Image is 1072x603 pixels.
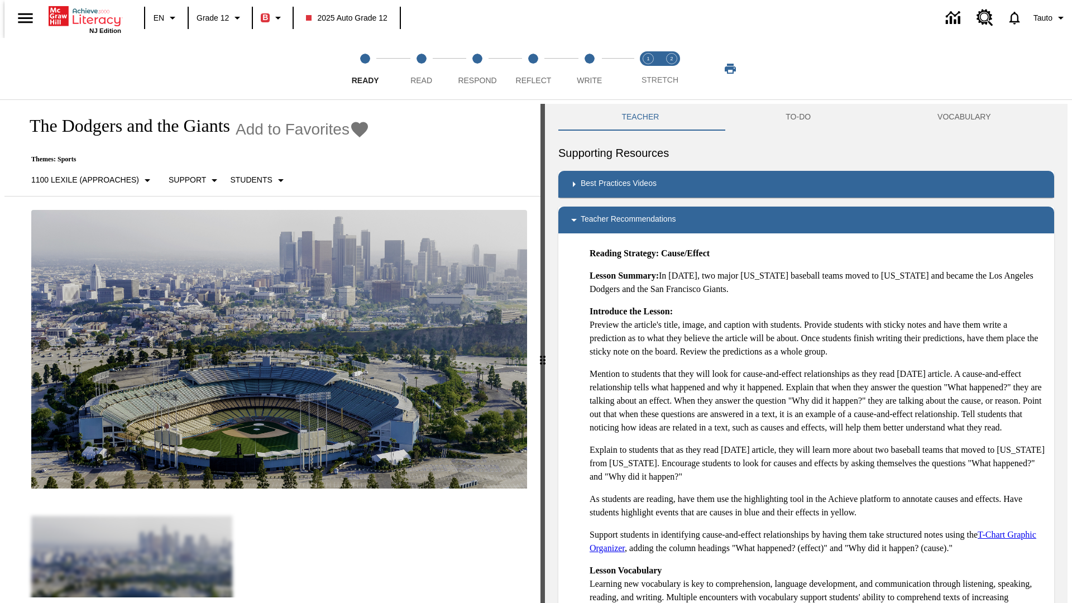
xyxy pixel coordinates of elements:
[590,492,1045,519] p: As students are reading, have them use the highlighting tool in the Achieve platform to annotate ...
[154,12,164,24] span: EN
[970,3,1000,33] a: Resource Center, Will open in new tab
[590,305,1045,358] p: Preview the article's title, image, and caption with students. Provide students with sticky notes...
[4,104,540,597] div: reading
[262,11,268,25] span: B
[590,528,1045,555] p: Support students in identifying cause-and-effect relationships by having them take structured not...
[540,104,545,603] div: Press Enter or Spacebar and then press right and left arrow keys to move the slider
[590,269,1045,296] p: In [DATE], two major [US_STATE] baseball teams moved to [US_STATE] and became the Los Angeles Dod...
[31,174,139,186] p: 1100 Lexile (Approaches)
[545,104,1068,603] div: activity
[558,171,1054,198] div: Best Practices Videos
[712,59,748,79] button: Print
[590,367,1045,434] p: Mention to students that they will look for cause-and-effect relationships as they read [DATE] ar...
[1029,8,1072,28] button: Profile/Settings
[558,144,1054,162] h6: Supporting Resources
[333,38,398,99] button: Ready step 1 of 5
[590,530,1036,553] a: T-Chart Graphic Organizer
[655,38,688,99] button: Stretch Respond step 2 of 2
[590,307,673,316] strong: Introduce the Lesson:
[410,76,432,85] span: Read
[18,116,230,136] h1: The Dodgers and the Giants
[226,170,291,190] button: Select Student
[501,38,566,99] button: Reflect step 4 of 5
[256,8,289,28] button: Boost Class color is red. Change class color
[27,170,159,190] button: Select Lexile, 1100 Lexile (Approaches)
[516,76,552,85] span: Reflect
[149,8,184,28] button: Language: EN, Select a language
[590,443,1045,484] p: Explain to students that as they read [DATE] article, they will learn more about two baseball tea...
[577,76,602,85] span: Write
[590,566,662,575] strong: Lesson Vocabulary
[169,174,206,186] p: Support
[197,12,229,24] span: Grade 12
[236,119,370,139] button: Add to Favorites - The Dodgers and the Giants
[722,104,874,131] button: TO-DO
[18,155,370,164] p: Themes: Sports
[647,56,649,61] text: 1
[306,12,387,24] span: 2025 Auto Grade 12
[558,104,1054,131] div: Instructional Panel Tabs
[31,210,527,489] img: Dodgers stadium.
[89,27,121,34] span: NJ Edition
[590,248,659,258] strong: Reading Strategy:
[458,76,496,85] span: Respond
[445,38,510,99] button: Respond step 3 of 5
[670,56,673,61] text: 2
[939,3,970,33] a: Data Center
[236,121,350,138] span: Add to Favorites
[164,170,226,190] button: Scaffolds, Support
[192,8,248,28] button: Grade: Grade 12, Select a grade
[590,271,659,280] strong: Lesson Summary:
[49,4,121,34] div: Home
[581,213,676,227] p: Teacher Recommendations
[581,178,657,191] p: Best Practices Videos
[1033,12,1052,24] span: Tauto
[632,38,664,99] button: Stretch Read step 1 of 2
[230,174,272,186] p: Students
[558,104,722,131] button: Teacher
[352,76,379,85] span: Ready
[642,75,678,84] span: STRETCH
[557,38,622,99] button: Write step 5 of 5
[1000,3,1029,32] a: Notifications
[389,38,453,99] button: Read step 2 of 5
[874,104,1054,131] button: VOCABULARY
[558,207,1054,233] div: Teacher Recommendations
[9,2,42,35] button: Open side menu
[661,248,710,258] strong: Cause/Effect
